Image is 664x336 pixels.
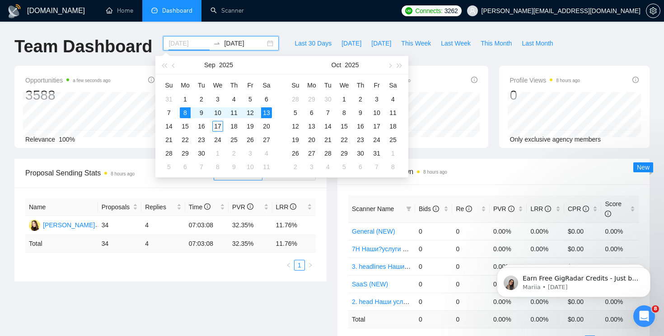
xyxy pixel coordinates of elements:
[39,26,156,35] p: Earn Free GigRadar Credits - Just by Sharing Your Story! 💬 Want more credits for sending proposal...
[490,222,527,240] td: 0.00%
[406,206,411,212] span: filter
[287,106,304,120] td: 2025-10-05
[59,136,75,143] span: 100%
[385,120,401,133] td: 2025-10-18
[180,148,191,159] div: 29
[352,298,476,305] a: 2. head Наши услуги + возможно наша ЦА
[583,206,589,212] span: info-circle
[258,160,275,174] td: 2025-10-11
[226,160,242,174] td: 2025-10-09
[306,107,317,118] div: 6
[106,7,133,14] a: homeHome
[212,121,223,132] div: 17
[276,203,297,211] span: LRR
[193,106,210,120] td: 2025-09-09
[229,134,239,145] div: 25
[320,147,336,160] td: 2025-10-28
[98,216,141,235] td: 34
[336,92,352,106] td: 2025-10-01
[164,161,174,172] div: 5
[287,92,304,106] td: 2025-09-28
[226,78,242,92] th: Th
[444,6,458,16] span: 3262
[210,120,226,133] td: 2025-09-17
[371,38,391,48] span: [DATE]
[98,235,141,253] td: 34
[161,147,177,160] td: 2025-09-28
[229,94,239,105] div: 4
[196,148,207,159] div: 30
[164,121,174,132] div: 14
[423,170,447,175] time: 8 hours ago
[355,107,366,118] div: 9
[290,161,301,172] div: 2
[261,94,272,105] div: 6
[25,136,55,143] span: Relevance
[320,92,336,106] td: 2025-09-30
[111,171,135,176] time: 8 hours ago
[304,106,320,120] td: 2025-10-06
[339,161,350,172] div: 5
[355,121,366,132] div: 16
[224,38,265,48] input: End date
[308,262,313,268] span: right
[510,75,580,86] span: Profile Views
[287,78,304,92] th: Su
[646,7,660,14] a: setting
[339,94,350,105] div: 1
[339,121,350,132] div: 15
[258,106,275,120] td: 2025-09-13
[355,94,366,105] div: 2
[323,94,333,105] div: 30
[102,202,131,212] span: Proposals
[226,106,242,120] td: 2025-09-11
[226,92,242,106] td: 2025-09-04
[290,148,301,159] div: 26
[193,133,210,147] td: 2025-09-23
[568,205,589,212] span: CPR
[306,94,317,105] div: 29
[213,40,220,47] span: to
[388,161,398,172] div: 8
[508,206,514,212] span: info-circle
[272,216,316,235] td: 11.76%
[388,121,398,132] div: 18
[245,121,256,132] div: 19
[168,38,210,48] input: Start date
[355,148,366,159] div: 30
[287,120,304,133] td: 2025-10-12
[245,161,256,172] div: 10
[242,120,258,133] td: 2025-09-19
[226,133,242,147] td: 2025-09-25
[161,120,177,133] td: 2025-09-14
[164,94,174,105] div: 31
[352,228,395,235] a: General (NEW)
[290,36,337,51] button: Last 30 Days
[564,222,602,240] td: $0.00
[261,107,272,118] div: 13
[39,35,156,43] p: Message from Mariia, sent 3w ago
[419,205,439,212] span: Bids
[242,92,258,106] td: 2025-09-05
[388,148,398,159] div: 1
[415,222,453,240] td: 0
[320,106,336,120] td: 2025-10-07
[441,38,471,48] span: Last Week
[493,205,514,212] span: PVR
[290,121,301,132] div: 12
[161,160,177,174] td: 2025-10-05
[213,40,220,47] span: swap-right
[7,4,22,18] img: logo
[43,220,95,230] div: [PERSON_NAME]
[337,36,366,51] button: [DATE]
[433,206,439,212] span: info-circle
[339,107,350,118] div: 8
[229,121,239,132] div: 18
[545,206,551,212] span: info-circle
[387,78,411,83] time: 8 hours ago
[25,235,98,253] td: Total
[452,222,490,240] td: 0
[164,134,174,145] div: 21
[369,133,385,147] td: 2025-10-24
[219,56,233,74] button: 2025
